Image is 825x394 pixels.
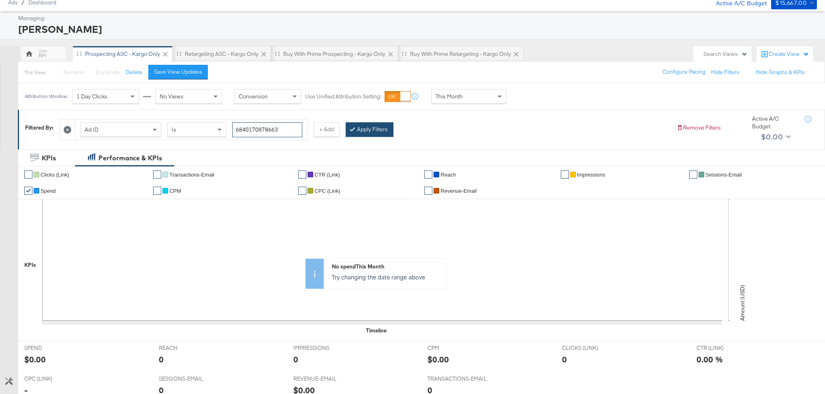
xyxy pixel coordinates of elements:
[562,344,623,352] span: CLICKS (LINK)
[332,263,442,270] div: No spend This Month
[711,68,740,76] button: Hide Filters
[18,22,815,36] div: [PERSON_NAME]
[332,273,442,281] p: Try changing the date range above
[314,122,340,137] button: + Add
[159,375,220,383] span: SESSIONS-EMAIL
[410,50,511,58] div: Buy with Prime Retargeting - Kargo only
[440,188,477,194] span: Revenue-Email
[427,354,449,365] div: $0.00
[85,50,160,58] div: Prospecting ASC - Kargo only
[703,50,748,58] div: Search Views
[657,65,711,79] button: Configure Pacing
[63,68,84,76] span: Rename
[436,93,463,100] span: This Month
[769,50,809,58] div: Create View
[346,122,393,137] button: Apply Filters
[41,172,69,178] span: Clicks (Link)
[697,344,757,352] span: CTR (LINK)
[159,344,220,352] span: REACH
[38,52,46,60] div: RH
[427,375,488,383] span: TRANSACTIONS-EMAIL
[275,51,280,56] div: Drag to reorder tab
[25,124,53,132] div: Filtered By:
[77,51,81,56] div: Drag to reorder tab
[154,68,202,76] div: Save View Updates
[293,354,298,365] div: 0
[305,93,381,100] label: Use Unified Attribution Setting:
[24,375,85,383] span: CPC (LINK)
[314,172,340,178] span: CTR (Link)
[293,375,354,383] span: REVENUE-EMAIL
[752,115,797,130] div: Active A/C Budget
[562,354,567,365] div: 0
[561,170,569,179] a: ✔
[98,153,162,163] div: Performance & KPIs
[424,170,432,179] a: ✔
[293,344,354,352] span: IMPRESSIONS
[160,93,184,100] span: No Views
[298,170,306,179] a: ✔
[42,153,56,163] div: KPIs
[24,187,32,195] a: ✔
[96,68,120,76] span: Duplicate
[402,51,406,56] div: Drag to reorder tab
[24,354,46,365] div: $0.00
[185,50,259,58] div: Retargeting ASC - Kargo only
[697,354,723,365] div: 0.00 %
[126,68,142,76] button: Delete
[148,65,208,79] button: Save View Updates
[169,172,214,178] span: Transactions-Email
[239,93,268,100] span: Conversion
[758,130,792,143] button: $0.00
[18,15,815,22] div: Managing:
[440,172,456,178] span: Reach
[756,68,805,76] button: Hide Graphs & KPIs
[24,94,68,99] div: Attribution Window:
[283,50,385,58] div: Buy with Prime Prospecting - Kargo only
[41,188,56,194] span: Spend
[24,344,85,352] span: SPEND
[172,126,176,133] span: Is
[24,69,46,76] div: This View:
[153,187,161,195] a: ✔
[677,124,721,132] button: Remove Filters
[169,188,181,194] span: CPM
[577,172,605,178] span: Impressions
[689,170,697,179] a: ✔
[159,354,164,365] div: 0
[314,188,340,194] span: CPC (Link)
[424,187,432,195] a: ✔
[153,170,161,179] a: ✔
[24,170,32,179] a: ✔
[232,122,302,137] input: Enter a search term
[298,187,306,195] a: ✔
[177,51,181,56] div: Drag to reorder tab
[85,126,98,133] span: Ad ID
[77,93,107,100] span: 1 Day Clicks
[427,344,488,352] span: CPM
[705,172,742,178] span: Sessions-Email
[761,131,783,143] div: $0.00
